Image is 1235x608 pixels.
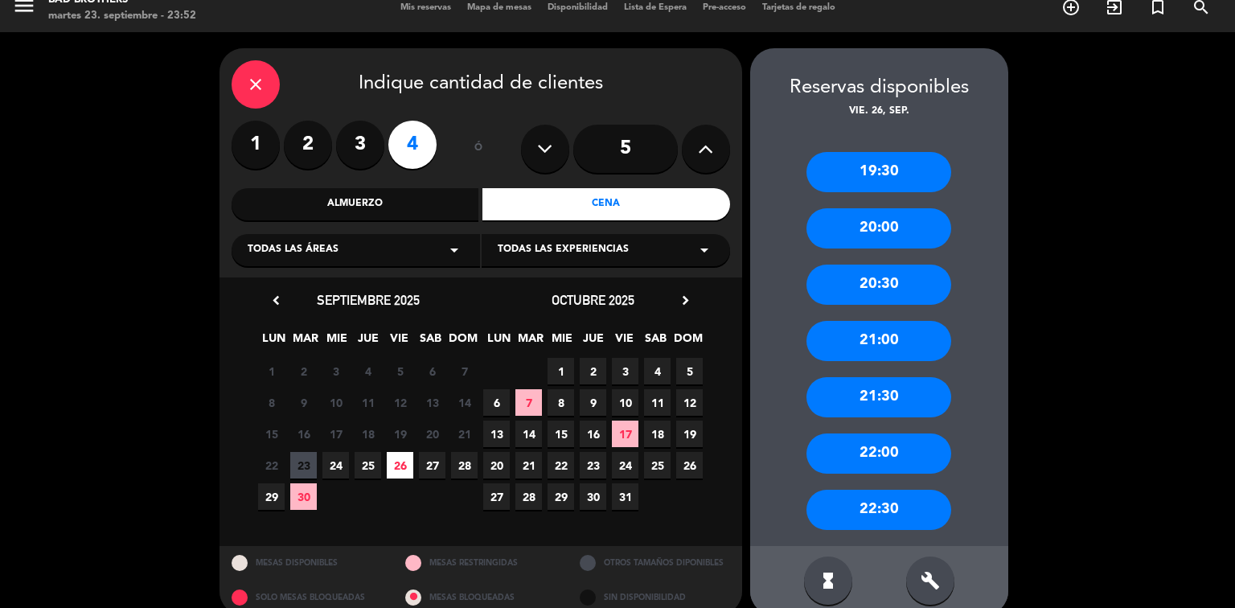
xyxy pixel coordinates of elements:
span: 21 [451,421,478,447]
i: close [246,75,265,94]
span: 15 [258,421,285,447]
span: 6 [419,358,445,384]
span: Pre-acceso [695,3,754,12]
span: MIE [323,329,350,355]
span: 18 [355,421,381,447]
i: build [921,571,940,590]
span: 4 [644,358,671,384]
span: 31 [612,483,638,510]
span: 8 [258,389,285,416]
div: Cena [482,188,730,220]
span: 30 [290,483,317,510]
span: 11 [355,389,381,416]
span: Disponibilidad [540,3,616,12]
span: DOM [674,329,700,355]
span: 27 [483,483,510,510]
span: 2 [580,358,606,384]
div: 22:30 [806,490,951,530]
span: 9 [290,389,317,416]
span: 11 [644,389,671,416]
span: 13 [419,389,445,416]
span: 26 [676,452,703,479]
i: chevron_right [677,292,694,309]
span: 24 [612,452,638,479]
span: 17 [612,421,638,447]
span: 3 [612,358,638,384]
i: chevron_left [268,292,285,309]
span: 22 [548,452,574,479]
span: Mapa de mesas [459,3,540,12]
div: 19:30 [806,152,951,192]
span: LUN [261,329,287,355]
span: 29 [258,483,285,510]
span: 30 [580,483,606,510]
span: 12 [387,389,413,416]
span: Tarjetas de regalo [754,3,843,12]
span: 24 [322,452,349,479]
span: 2 [290,358,317,384]
span: septiembre 2025 [317,292,420,308]
span: 29 [548,483,574,510]
span: 15 [548,421,574,447]
span: 1 [548,358,574,384]
div: Indique cantidad de clientes [232,60,730,109]
span: MAR [517,329,544,355]
span: 4 [355,358,381,384]
span: octubre 2025 [552,292,634,308]
span: 6 [483,389,510,416]
div: MESAS DISPONIBLES [220,546,394,581]
span: 16 [290,421,317,447]
div: 22:00 [806,433,951,474]
span: 28 [515,483,542,510]
span: DOM [449,329,475,355]
span: 23 [290,452,317,479]
div: ó [453,121,505,177]
span: 9 [580,389,606,416]
div: 21:30 [806,377,951,417]
span: 25 [355,452,381,479]
span: 3 [322,358,349,384]
label: 3 [336,121,384,169]
span: 28 [451,452,478,479]
span: 27 [419,452,445,479]
i: hourglass_full [819,571,838,590]
span: 10 [322,389,349,416]
span: 17 [322,421,349,447]
span: SAB [417,329,444,355]
label: 2 [284,121,332,169]
div: Reservas disponibles [750,72,1008,104]
div: martes 23. septiembre - 23:52 [48,8,196,24]
span: Todas las áreas [248,242,338,258]
span: 7 [515,389,542,416]
span: 18 [644,421,671,447]
i: arrow_drop_down [695,240,714,260]
span: 8 [548,389,574,416]
span: 25 [644,452,671,479]
span: 13 [483,421,510,447]
span: Lista de Espera [616,3,695,12]
span: 5 [387,358,413,384]
span: 5 [676,358,703,384]
span: 14 [515,421,542,447]
div: 21:00 [806,321,951,361]
span: 19 [387,421,413,447]
div: OTROS TAMAÑOS DIPONIBLES [568,546,742,581]
span: JUE [580,329,606,355]
span: 19 [676,421,703,447]
span: LUN [486,329,512,355]
span: 21 [515,452,542,479]
div: vie. 26, sep. [750,104,1008,120]
span: 10 [612,389,638,416]
span: MIE [548,329,575,355]
label: 1 [232,121,280,169]
span: 14 [451,389,478,416]
span: 22 [258,452,285,479]
span: 23 [580,452,606,479]
span: 16 [580,421,606,447]
span: 20 [483,452,510,479]
div: MESAS RESTRINGIDAS [393,546,568,581]
span: Todas las experiencias [498,242,629,258]
span: JUE [355,329,381,355]
span: 1 [258,358,285,384]
span: 7 [451,358,478,384]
